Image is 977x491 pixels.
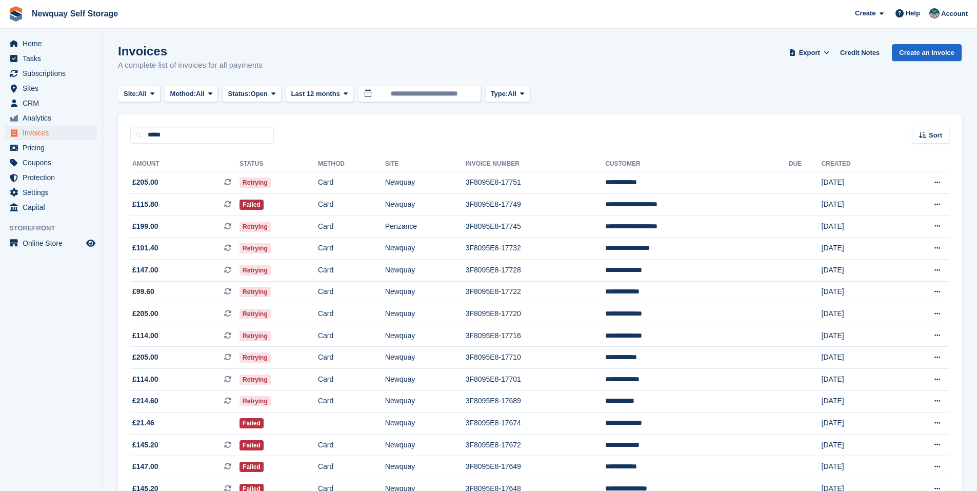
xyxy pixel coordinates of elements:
[466,172,605,194] td: 3F8095E8-17751
[385,434,466,456] td: Newquay
[132,308,158,319] span: £205.00
[240,200,264,210] span: Failed
[466,303,605,325] td: 3F8095E8-17720
[491,89,508,99] span: Type:
[385,325,466,347] td: Newquay
[822,172,895,194] td: [DATE]
[822,390,895,413] td: [DATE]
[318,281,385,303] td: Card
[318,369,385,391] td: Card
[318,156,385,172] th: Method
[5,170,97,185] a: menu
[9,223,102,233] span: Storefront
[138,89,147,99] span: All
[318,390,385,413] td: Card
[822,413,895,435] td: [DATE]
[5,141,97,155] a: menu
[466,156,605,172] th: Invoice Number
[385,413,466,435] td: Newquay
[385,390,466,413] td: Newquay
[5,126,97,140] a: menu
[240,222,271,232] span: Retrying
[318,215,385,238] td: Card
[385,194,466,216] td: Newquay
[822,369,895,391] td: [DATE]
[23,141,84,155] span: Pricing
[318,260,385,282] td: Card
[23,111,84,125] span: Analytics
[240,287,271,297] span: Retrying
[240,309,271,319] span: Retrying
[228,89,250,99] span: Status:
[466,260,605,282] td: 3F8095E8-17728
[318,456,385,478] td: Card
[318,434,385,456] td: Card
[23,96,84,110] span: CRM
[892,44,962,61] a: Create an Invoice
[240,440,264,450] span: Failed
[222,86,281,103] button: Status: Open
[240,418,264,428] span: Failed
[605,156,789,172] th: Customer
[118,86,161,103] button: Site: All
[5,36,97,51] a: menu
[5,81,97,95] a: menu
[466,456,605,478] td: 3F8095E8-17649
[23,51,84,66] span: Tasks
[23,236,84,250] span: Online Store
[822,260,895,282] td: [DATE]
[822,303,895,325] td: [DATE]
[8,6,24,22] img: stora-icon-8386f47178a22dfd0bd8f6a31ec36ba5ce8667c1dd55bd0f319d3a0aa187defe.svg
[466,325,605,347] td: 3F8095E8-17716
[5,155,97,170] a: menu
[822,215,895,238] td: [DATE]
[787,44,832,61] button: Export
[23,155,84,170] span: Coupons
[130,156,240,172] th: Amount
[132,461,158,472] span: £147.00
[5,51,97,66] a: menu
[318,325,385,347] td: Card
[385,215,466,238] td: Penzance
[240,375,271,385] span: Retrying
[906,8,920,18] span: Help
[385,456,466,478] td: Newquay
[132,265,158,276] span: £147.00
[855,8,875,18] span: Create
[385,238,466,260] td: Newquay
[251,89,268,99] span: Open
[466,194,605,216] td: 3F8095E8-17749
[466,434,605,456] td: 3F8095E8-17672
[240,178,271,188] span: Retrying
[385,156,466,172] th: Site
[466,413,605,435] td: 3F8095E8-17674
[385,172,466,194] td: Newquay
[132,177,158,188] span: £205.00
[822,456,895,478] td: [DATE]
[132,440,158,450] span: £145.20
[23,36,84,51] span: Home
[466,281,605,303] td: 3F8095E8-17722
[466,369,605,391] td: 3F8095E8-17701
[929,8,940,18] img: Tina
[799,48,820,58] span: Export
[118,60,263,71] p: A complete list of invoices for all payments
[466,215,605,238] td: 3F8095E8-17745
[822,281,895,303] td: [DATE]
[822,325,895,347] td: [DATE]
[240,462,264,472] span: Failed
[124,89,138,99] span: Site:
[85,237,97,249] a: Preview store
[240,265,271,276] span: Retrying
[23,200,84,214] span: Capital
[385,303,466,325] td: Newquay
[23,81,84,95] span: Sites
[822,194,895,216] td: [DATE]
[165,86,218,103] button: Method: All
[318,194,385,216] td: Card
[822,347,895,369] td: [DATE]
[132,221,158,232] span: £199.00
[508,89,516,99] span: All
[132,374,158,385] span: £114.00
[132,199,158,210] span: £115.80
